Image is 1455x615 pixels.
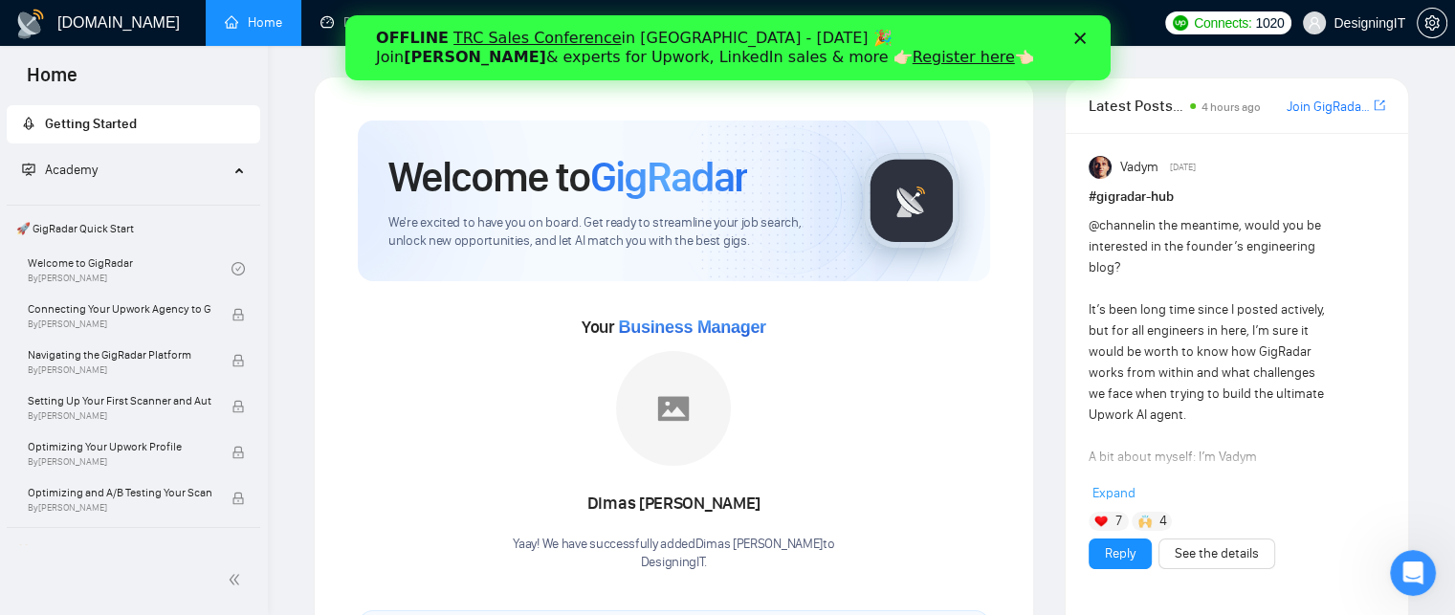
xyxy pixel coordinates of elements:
[582,317,766,338] span: Your
[15,9,46,39] img: logo
[9,209,258,248] span: 🚀 GigRadar Quick Start
[1089,217,1145,233] span: @channel
[388,214,833,251] span: We're excited to have you on board. Get ready to streamline your job search, unlock new opportuni...
[513,488,834,520] div: Dimas [PERSON_NAME]
[1287,97,1370,118] a: Join GigRadar Slack Community
[1374,97,1385,115] a: export
[1089,187,1385,208] h1: # gigradar-hub
[1374,98,1385,113] span: export
[1417,8,1447,38] button: setting
[1089,538,1152,569] button: Reply
[1201,100,1261,114] span: 4 hours ago
[22,163,35,176] span: fund-projection-screen
[45,162,98,178] span: Academy
[1175,543,1259,564] a: See the details
[231,354,245,367] span: lock
[28,391,211,410] span: Setting Up Your First Scanner and Auto-Bidder
[1158,538,1275,569] button: See the details
[28,483,211,502] span: Optimizing and A/B Testing Your Scanner for Better Results
[1194,12,1251,33] span: Connects:
[28,410,211,422] span: By [PERSON_NAME]
[1138,515,1152,528] img: 🙌
[231,308,245,321] span: lock
[231,446,245,459] span: lock
[231,492,245,505] span: lock
[345,15,1111,80] iframe: Intercom live chat banner
[28,345,211,364] span: Navigating the GigRadar Platform
[28,502,211,514] span: By [PERSON_NAME]
[1089,94,1184,118] span: Latest Posts from the GigRadar Community
[228,570,247,589] span: double-left
[388,151,747,203] h1: Welcome to
[28,456,211,468] span: By [PERSON_NAME]
[1158,512,1166,531] span: 4
[1417,15,1447,31] a: setting
[11,61,93,101] span: Home
[446,14,517,31] a: searchScanner
[225,14,282,31] a: homeHome
[231,262,245,275] span: check-circle
[28,318,211,330] span: By [PERSON_NAME]
[7,105,260,143] li: Getting Started
[1418,15,1446,31] span: setting
[618,318,765,337] span: Business Manager
[729,17,748,29] div: Close
[1173,15,1188,31] img: upwork-logo.png
[28,437,211,456] span: Optimizing Your Upwork Profile
[513,554,834,572] p: DesigningIT .
[22,117,35,130] span: rocket
[1094,515,1108,528] img: ❤️
[231,400,245,413] span: lock
[567,33,670,51] a: Register here
[1390,550,1436,596] iframe: Intercom live chat
[45,116,137,132] span: Getting Started
[22,162,98,178] span: Academy
[28,364,211,376] span: By [PERSON_NAME]
[28,248,231,290] a: Welcome to GigRadarBy[PERSON_NAME]
[1105,543,1135,564] a: Reply
[9,532,258,570] span: 👑 Agency Success with GigRadar
[1119,157,1157,178] span: Vadym
[28,299,211,318] span: Connecting Your Upwork Agency to GigRadar
[1255,12,1284,33] span: 1020
[513,536,834,572] div: Yaay! We have successfully added Dimas [PERSON_NAME] to
[1092,485,1135,501] span: Expand
[320,14,408,31] a: dashboardDashboard
[1308,16,1321,30] span: user
[1170,159,1196,176] span: [DATE]
[1115,512,1122,531] span: 7
[864,153,959,249] img: gigradar-logo.png
[1089,156,1112,179] img: Vadym
[590,151,747,203] span: GigRadar
[616,351,731,466] img: placeholder.png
